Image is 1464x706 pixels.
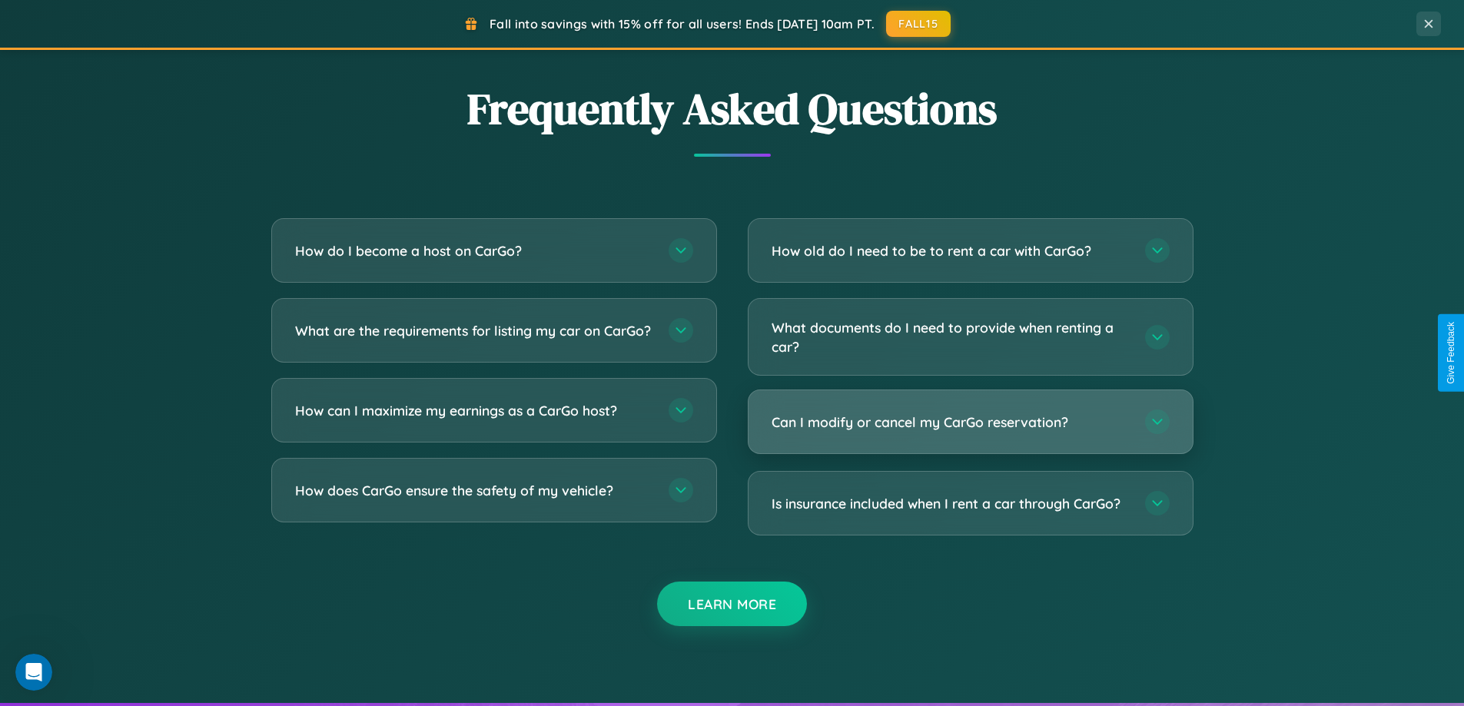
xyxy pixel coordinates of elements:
[271,79,1193,138] h2: Frequently Asked Questions
[295,241,653,260] h3: How do I become a host on CarGo?
[490,16,875,31] span: Fall into savings with 15% off for all users! Ends [DATE] 10am PT.
[295,321,653,340] h3: What are the requirements for listing my car on CarGo?
[886,11,951,37] button: FALL15
[295,401,653,420] h3: How can I maximize my earnings as a CarGo host?
[657,582,807,626] button: Learn More
[15,654,52,691] iframe: Intercom live chat
[772,494,1130,513] h3: Is insurance included when I rent a car through CarGo?
[772,318,1130,356] h3: What documents do I need to provide when renting a car?
[295,481,653,500] h3: How does CarGo ensure the safety of my vehicle?
[772,413,1130,432] h3: Can I modify or cancel my CarGo reservation?
[1446,322,1456,384] div: Give Feedback
[772,241,1130,260] h3: How old do I need to be to rent a car with CarGo?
